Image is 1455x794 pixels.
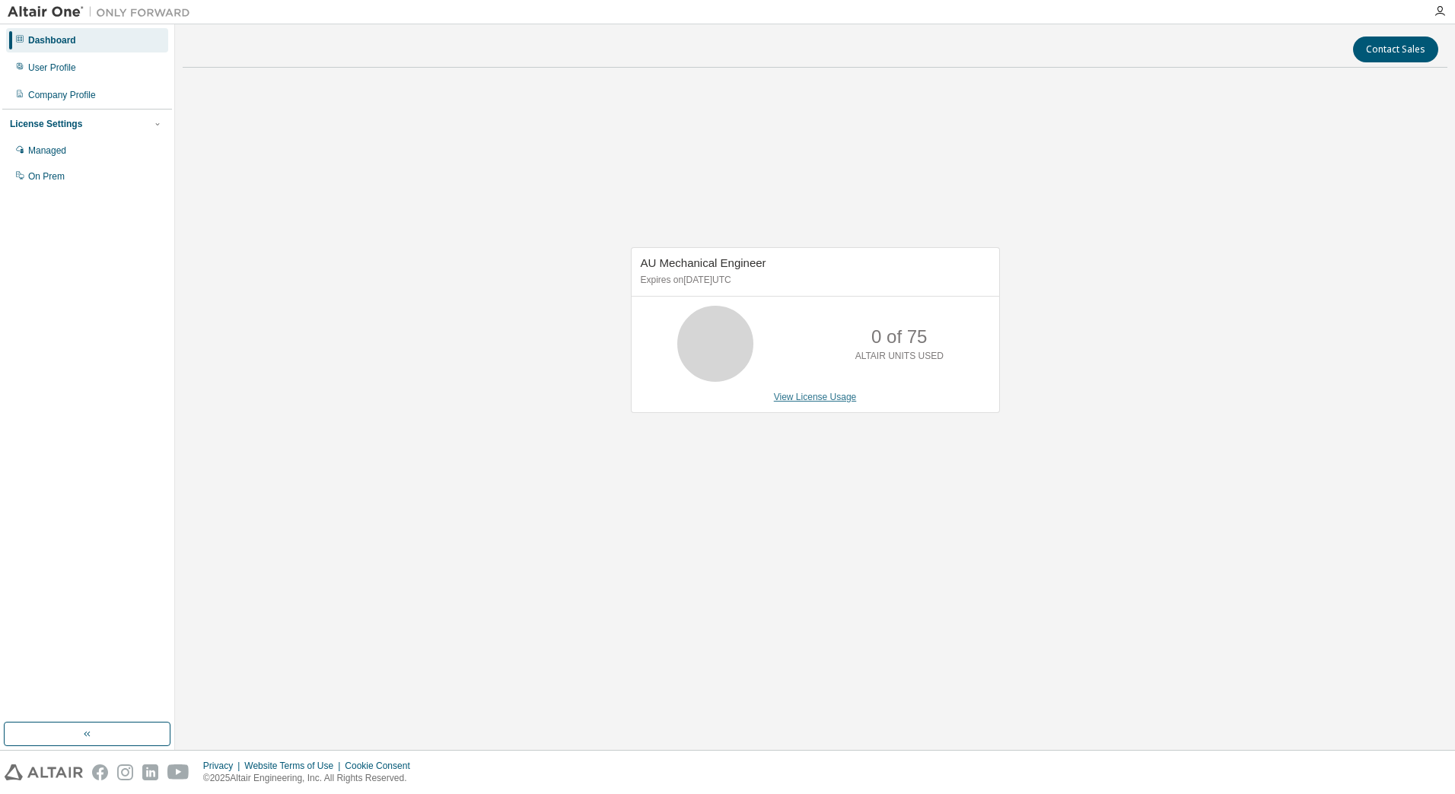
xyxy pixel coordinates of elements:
[1353,37,1438,62] button: Contact Sales
[641,274,986,287] p: Expires on [DATE] UTC
[244,760,345,772] div: Website Terms of Use
[774,392,857,402] a: View License Usage
[855,350,944,363] p: ALTAIR UNITS USED
[871,324,927,350] p: 0 of 75
[28,62,76,74] div: User Profile
[28,34,76,46] div: Dashboard
[345,760,419,772] div: Cookie Consent
[10,118,82,130] div: License Settings
[641,256,766,269] span: AU Mechanical Engineer
[203,760,244,772] div: Privacy
[28,89,96,101] div: Company Profile
[142,764,158,780] img: linkedin.svg
[8,5,198,20] img: Altair One
[28,170,65,183] div: On Prem
[167,764,189,780] img: youtube.svg
[5,764,83,780] img: altair_logo.svg
[92,764,108,780] img: facebook.svg
[203,772,419,785] p: © 2025 Altair Engineering, Inc. All Rights Reserved.
[28,145,66,157] div: Managed
[117,764,133,780] img: instagram.svg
